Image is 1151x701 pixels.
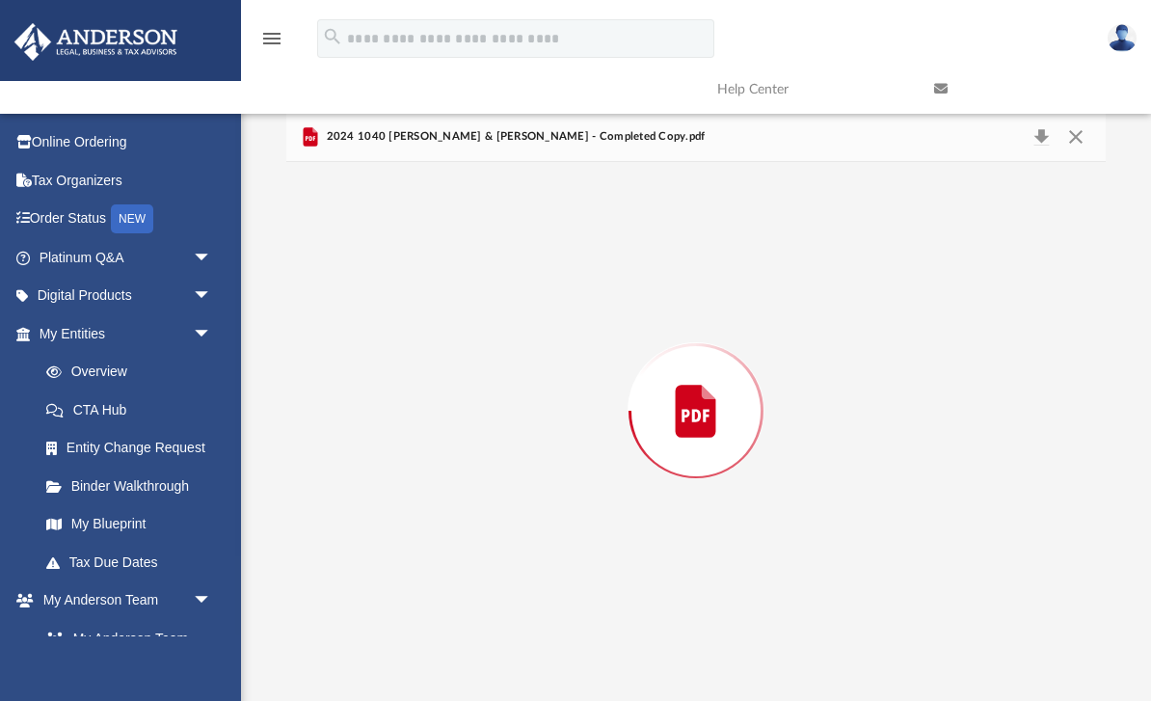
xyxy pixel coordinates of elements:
[27,429,241,468] a: Entity Change Request
[27,505,231,544] a: My Blueprint
[193,238,231,278] span: arrow_drop_down
[9,23,183,61] img: Anderson Advisors Platinum Portal
[13,277,241,315] a: Digital Productsarrow_drop_down
[27,391,241,429] a: CTA Hub
[13,581,231,620] a: My Anderson Teamarrow_drop_down
[27,353,241,391] a: Overview
[27,543,241,581] a: Tax Due Dates
[193,314,231,354] span: arrow_drop_down
[13,161,241,200] a: Tax Organizers
[286,112,1106,661] div: Preview
[1024,123,1058,150] button: Download
[322,26,343,47] i: search
[1057,123,1092,150] button: Close
[13,314,241,353] a: My Entitiesarrow_drop_down
[193,581,231,621] span: arrow_drop_down
[193,277,231,316] span: arrow_drop_down
[260,27,283,50] i: menu
[13,123,241,162] a: Online Ordering
[13,238,241,277] a: Platinum Q&Aarrow_drop_down
[260,37,283,50] a: menu
[27,467,241,505] a: Binder Walkthrough
[13,200,241,239] a: Order StatusNEW
[1108,24,1137,52] img: User Pic
[111,204,153,233] div: NEW
[27,619,222,658] a: My Anderson Team
[703,51,920,127] a: Help Center
[322,128,705,146] span: 2024 1040 [PERSON_NAME] & [PERSON_NAME] - Completed Copy.pdf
